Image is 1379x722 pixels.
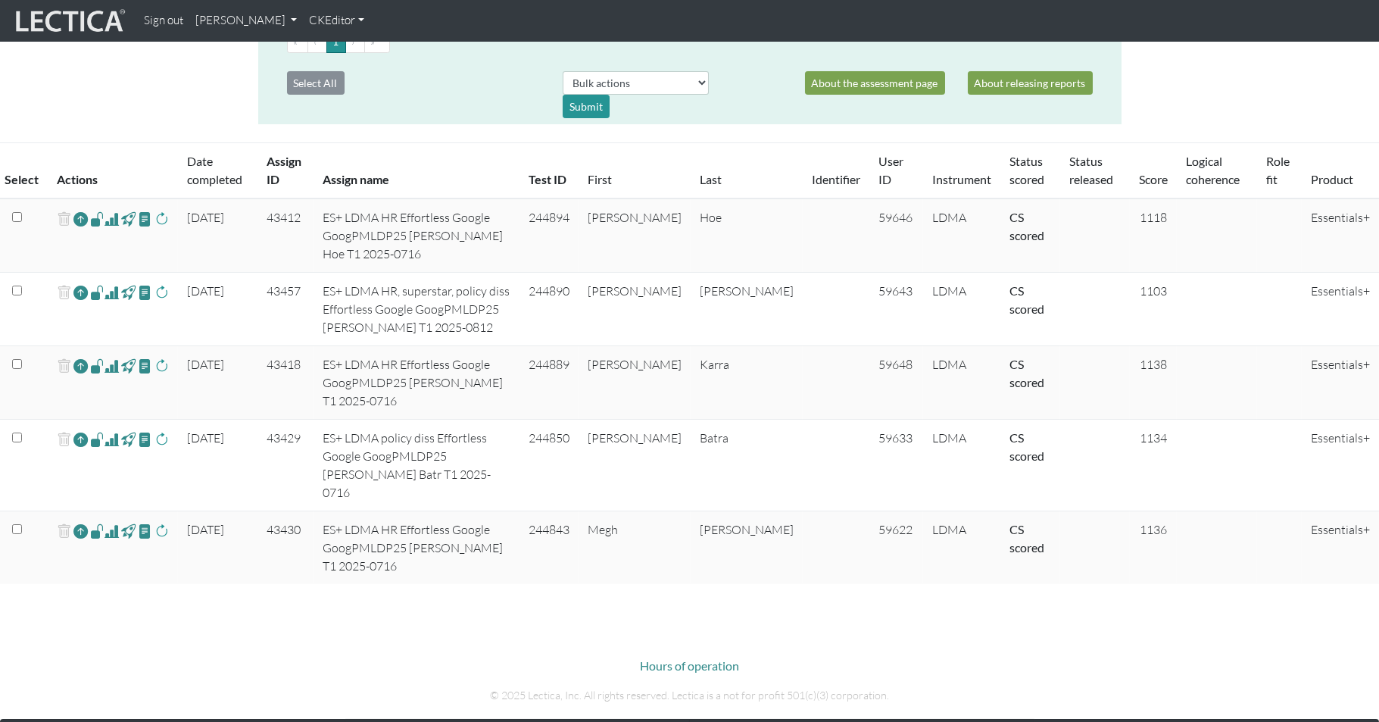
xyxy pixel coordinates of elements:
[923,346,1000,420] td: LDMA
[57,282,71,304] span: delete
[314,143,519,199] th: Assign name
[257,198,314,273] td: 43412
[1140,210,1167,225] span: 1118
[1302,198,1379,273] td: Essentials+
[314,420,519,511] td: ES+ LDMA policy diss Effortless Google GoogPMLDP25 [PERSON_NAME] Batr T1 2025-0716
[932,172,991,186] a: Instrument
[1069,154,1113,186] a: Status released
[178,198,257,273] td: [DATE]
[519,346,579,420] td: 244889
[1266,154,1290,186] a: Role fit
[105,522,119,540] span: Analyst score
[314,511,519,585] td: ES+ LDMA HR Effortless Google GoogPMLDP25 [PERSON_NAME] T1 2025-0716
[121,430,136,448] span: view
[519,420,579,511] td: 244850
[519,143,579,199] th: Test ID
[90,210,105,227] span: view
[640,658,739,673] a: Hours of operation
[579,346,691,420] td: [PERSON_NAME]
[73,208,88,230] a: Reopen
[1311,172,1353,186] a: Product
[579,273,691,346] td: [PERSON_NAME]
[257,346,314,420] td: 43418
[178,511,257,585] td: [DATE]
[189,6,303,36] a: [PERSON_NAME]
[121,283,136,301] span: view
[73,520,88,542] a: Reopen
[1009,522,1044,555] a: Completed = assessment has been completed; CS scored = assessment has been CLAS scored; LS scored...
[691,511,803,585] td: [PERSON_NAME]
[519,198,579,273] td: 244894
[154,430,169,449] span: rescore
[105,283,119,302] span: Analyst score
[1140,522,1167,537] span: 1136
[138,283,152,301] span: view
[73,429,88,451] a: Reopen
[154,357,169,375] span: rescore
[138,357,152,374] span: view
[691,273,803,346] td: [PERSON_NAME]
[138,210,152,227] span: view
[314,273,519,346] td: ES+ LDMA HR, superstar, policy diss Effortless Google GoogPMLDP25 [PERSON_NAME] T1 2025-0812
[121,210,136,227] span: view
[519,273,579,346] td: 244890
[1302,273,1379,346] td: Essentials+
[48,143,178,199] th: Actions
[303,6,370,36] a: CKEditor
[691,420,803,511] td: Batra
[270,687,1110,704] p: © 2025 Lectica, Inc. All rights reserved. Lectica is a not for profit 501(c)(3) corporation.
[588,172,612,186] a: First
[90,283,105,301] span: view
[138,522,152,539] span: view
[57,355,71,377] span: delete
[1009,357,1044,389] a: Completed = assessment has been completed; CS scored = assessment has been CLAS scored; LS scored...
[563,95,610,118] div: Submit
[1009,210,1044,242] a: Completed = assessment has been completed; CS scored = assessment has been CLAS scored; LS scored...
[90,430,105,448] span: view
[314,198,519,273] td: ES+ LDMA HR Effortless Google GoogPMLDP25 [PERSON_NAME] Hoe T1 2025-0716
[869,420,923,511] td: 59633
[869,511,923,585] td: 59622
[105,210,119,228] span: Analyst score
[73,355,88,377] a: Reopen
[869,346,923,420] td: 59648
[1186,154,1240,186] a: Logical coherence
[90,357,105,374] span: view
[257,273,314,346] td: 43457
[257,420,314,511] td: 43429
[1140,283,1167,298] span: 1103
[1302,420,1379,511] td: Essentials+
[57,429,71,451] span: delete
[121,357,136,374] span: view
[968,71,1093,95] a: About releasing reports
[691,346,803,420] td: Karra
[579,420,691,511] td: [PERSON_NAME]
[121,522,136,539] span: view
[57,208,71,230] span: delete
[869,273,923,346] td: 59643
[314,346,519,420] td: ES+ LDMA HR Effortless Google GoogPMLDP25 [PERSON_NAME] T1 2025-0716
[878,154,903,186] a: User ID
[1009,283,1044,316] a: Completed = assessment has been completed; CS scored = assessment has been CLAS scored; LS scored...
[178,346,257,420] td: [DATE]
[187,154,242,186] a: Date completed
[1140,357,1167,372] span: 1138
[12,7,126,36] img: lecticalive
[1302,346,1379,420] td: Essentials+
[138,6,189,36] a: Sign out
[812,172,860,186] a: Identifier
[57,520,71,542] span: delete
[178,273,257,346] td: [DATE]
[154,522,169,540] span: rescore
[154,210,169,228] span: rescore
[519,511,579,585] td: 244843
[138,430,152,448] span: view
[1009,154,1044,186] a: Status scored
[923,420,1000,511] td: LDMA
[1139,172,1168,186] a: Score
[579,511,691,585] td: Megh
[154,283,169,302] span: rescore
[700,172,722,186] a: Last
[1140,430,1167,445] span: 1134
[1302,511,1379,585] td: Essentials+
